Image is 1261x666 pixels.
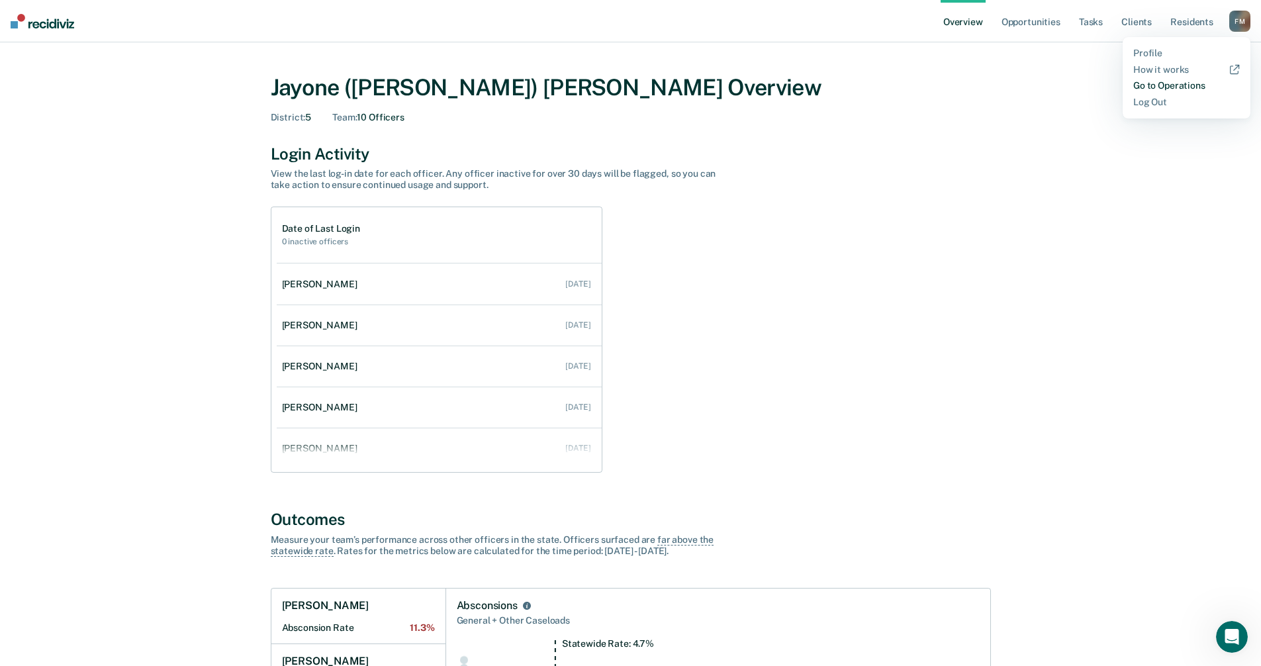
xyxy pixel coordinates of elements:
[277,389,602,426] a: [PERSON_NAME] [DATE]
[282,320,363,331] div: [PERSON_NAME]
[1216,621,1248,653] iframe: Intercom live chat
[282,599,369,612] h1: [PERSON_NAME]
[271,112,312,123] div: 5
[271,534,734,557] div: Measure your team’s performance across other officer s in the state. Officer s surfaced are . Rat...
[271,144,991,164] div: Login Activity
[565,444,590,453] div: [DATE]
[271,112,306,122] span: District :
[11,14,74,28] img: Recidiviz
[282,279,363,290] div: [PERSON_NAME]
[457,599,518,612] div: Absconsions
[1133,97,1240,108] a: Log Out
[282,443,363,454] div: [PERSON_NAME]
[282,622,435,634] h2: Absconsion Rate
[457,612,980,629] div: General + Other Caseloads
[565,279,590,289] div: [DATE]
[561,638,653,649] tspan: Statewide Rate: 4.7%
[271,510,991,529] div: Outcomes
[271,74,991,101] div: Jayone ([PERSON_NAME]) [PERSON_NAME] Overview
[520,599,534,612] button: Absconsions
[282,402,363,413] div: [PERSON_NAME]
[410,622,434,634] span: 11.3%
[565,320,590,330] div: [DATE]
[271,168,734,191] div: View the last log-in date for each officer. Any officer inactive for over 30 days will be flagged...
[282,361,363,372] div: [PERSON_NAME]
[1229,11,1250,32] div: F M
[1229,11,1250,32] button: FM
[1133,80,1240,91] a: Go to Operations
[332,112,404,123] div: 10 Officers
[332,112,357,122] span: Team :
[271,589,445,644] a: [PERSON_NAME]Absconsion Rate11.3%
[277,348,602,385] a: [PERSON_NAME] [DATE]
[282,223,360,234] h1: Date of Last Login
[282,237,360,246] h2: 0 inactive officers
[277,265,602,303] a: [PERSON_NAME] [DATE]
[565,361,590,371] div: [DATE]
[565,403,590,412] div: [DATE]
[277,430,602,467] a: [PERSON_NAME] [DATE]
[1133,48,1240,59] a: Profile
[1133,64,1240,75] a: How it works
[271,534,714,557] span: far above the statewide rate
[277,307,602,344] a: [PERSON_NAME] [DATE]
